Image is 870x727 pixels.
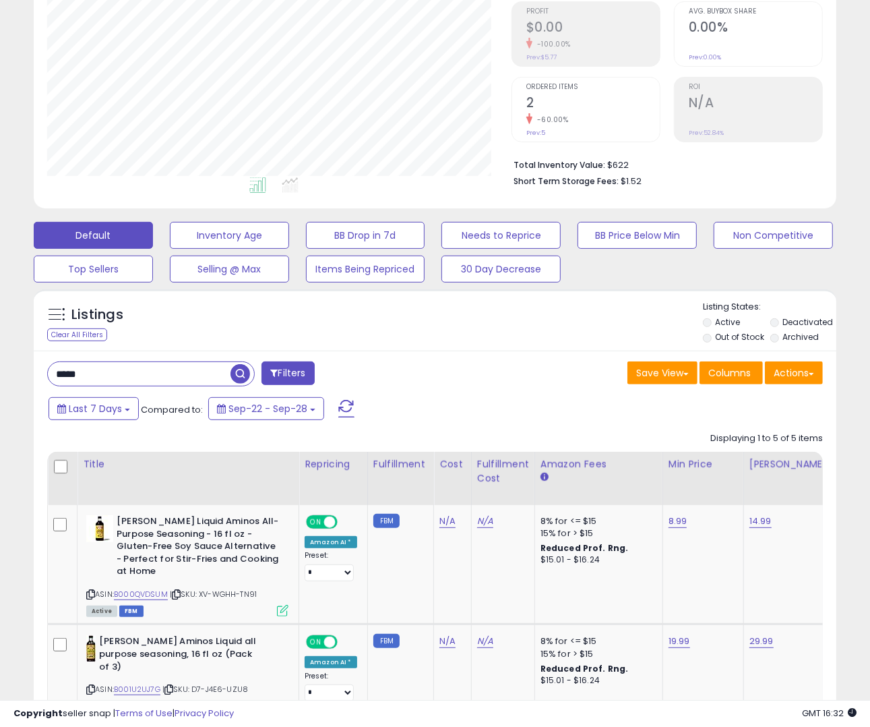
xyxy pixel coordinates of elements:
button: Inventory Age [170,222,289,249]
a: B001U2UJ7G [114,684,160,695]
button: Last 7 Days [49,397,139,420]
a: Terms of Use [115,707,173,720]
div: 8% for <= $15 [540,635,652,647]
span: ON [307,517,324,528]
p: Listing States: [703,301,836,314]
div: Fulfillment Cost [477,457,529,486]
button: Non Competitive [714,222,833,249]
h2: N/A [689,95,822,113]
span: Avg. Buybox Share [689,8,822,16]
button: Selling @ Max [170,256,289,283]
small: -60.00% [532,115,569,125]
span: ON [307,637,324,648]
button: Needs to Reprice [441,222,561,249]
div: Displaying 1 to 5 of 5 items [710,432,823,445]
b: Short Term Storage Fees: [514,175,619,187]
div: $15.01 - $16.24 [540,675,652,687]
div: Amazon AI * [305,656,357,668]
small: FBM [373,514,400,528]
label: Active [715,316,740,328]
b: [PERSON_NAME] Liquid Aminos All-Purpose Seasoning - 16 fl oz - Gluten-Free Soy Sauce Alternative ... [117,515,280,581]
small: -100.00% [532,39,571,49]
label: Out of Stock [715,331,764,343]
button: Top Sellers [34,256,153,283]
div: seller snap | | [13,707,234,720]
b: Reduced Prof. Rng. [540,542,629,554]
span: Columns [708,366,751,380]
div: [PERSON_NAME] [749,457,830,471]
img: 41melclHWmL._SL40_.jpg [86,515,113,542]
span: ROI [689,84,822,91]
span: Compared to: [141,403,203,416]
div: Title [83,457,293,471]
span: OFF [336,517,357,528]
span: 2025-10-6 16:32 GMT [802,707,857,720]
a: 29.99 [749,635,774,648]
a: 8.99 [669,515,687,528]
div: Fulfillment [373,457,428,471]
small: Prev: 0.00% [689,53,721,61]
span: Sep-22 - Sep-28 [228,402,307,415]
b: Total Inventory Value: [514,159,605,171]
div: 8% for <= $15 [540,515,652,527]
button: 30 Day Decrease [441,256,561,283]
span: FBM [119,606,144,617]
h5: Listings [71,306,123,324]
small: Amazon Fees. [540,471,549,484]
label: Deactivated [782,316,833,328]
button: Actions [765,361,823,384]
strong: Copyright [13,707,63,720]
button: Columns [700,361,763,384]
small: Prev: 5 [526,129,545,137]
div: 15% for > $15 [540,527,652,540]
span: | SKU: XV-WGHH-TN91 [170,589,257,600]
b: [PERSON_NAME] Aminos Liquid all purpose seasoning, 16 fl oz (Pack of 3) [99,635,263,676]
div: Min Price [669,457,738,471]
div: Preset: [305,551,357,581]
small: FBM [373,634,400,648]
h2: 0.00% [689,20,822,38]
button: Default [34,222,153,249]
a: Privacy Policy [175,707,234,720]
li: $622 [514,156,813,172]
span: OFF [336,637,357,648]
div: Amazon Fees [540,457,657,471]
a: N/A [477,515,493,528]
span: | SKU: D7-J4E6-UZU8 [162,684,248,695]
small: Prev: $5.77 [526,53,557,61]
span: All listings currently available for purchase on Amazon [86,606,117,617]
span: Ordered Items [526,84,660,91]
img: 41b3ylp5Y0L._SL40_.jpg [86,635,96,662]
span: Profit [526,8,660,16]
div: Clear All Filters [47,328,107,341]
button: BB Price Below Min [578,222,697,249]
div: Cost [439,457,466,471]
div: 15% for > $15 [540,648,652,660]
label: Archived [782,331,819,343]
a: N/A [439,635,456,648]
a: 19.99 [669,635,690,648]
h2: $0.00 [526,20,660,38]
button: Items Being Repriced [306,256,425,283]
button: Save View [627,361,697,384]
span: Last 7 Days [69,402,122,415]
span: $1.52 [621,175,642,187]
div: ASIN: [86,515,288,615]
div: Repricing [305,457,362,471]
button: Filters [261,361,314,385]
a: B000QVDSUM [114,589,168,600]
h2: 2 [526,95,660,113]
button: Sep-22 - Sep-28 [208,397,324,420]
div: Preset: [305,672,357,702]
div: Amazon AI * [305,536,357,548]
a: N/A [439,515,456,528]
div: $15.01 - $16.24 [540,554,652,566]
a: N/A [477,635,493,648]
button: BB Drop in 7d [306,222,425,249]
b: Reduced Prof. Rng. [540,663,629,674]
small: Prev: 52.84% [689,129,724,137]
a: 14.99 [749,515,772,528]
